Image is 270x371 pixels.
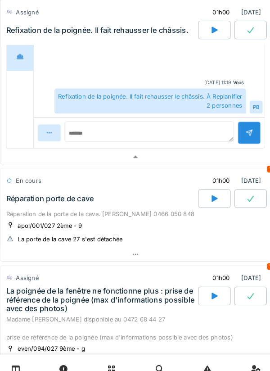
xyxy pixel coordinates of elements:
div: 1 [262,255,269,262]
div: [DATE] [202,4,261,20]
div: [DATE] 11:19 [202,77,228,84]
div: Réparation de la porte de la cave. [PERSON_NAME] 0466 050 848 [9,204,261,212]
div: 01h00 [210,266,226,274]
div: 01h00 [210,171,226,180]
div: apol/001/027 2ème - 9 [21,215,83,223]
div: 1 [262,161,269,167]
div: Assigné [19,8,41,16]
div: La poignée de la fenêtre ne fonctionne plus : prise de référence de la poignée (max d'information... [9,278,194,304]
div: La porte de la cave 27 s'est détachée [21,228,122,236]
div: Madame [PERSON_NAME] disponible au 0472 68 44 27 prise de référence de la poignée (max d'informat... [9,306,261,332]
div: Assigné [19,266,41,274]
div: PB [246,98,258,110]
div: En cours [19,171,44,180]
div: [DATE] [202,167,261,184]
div: Refixation de la poignée. Il fait rehausser le châssis. À Replanifier 2 personnes [56,86,242,110]
div: even/094/027 9ème - g [21,334,86,343]
div: Refixation de la poignée. Il fait rehausser le châssis. [9,25,186,34]
div: Vous [229,77,240,84]
div: 01h00 [210,8,226,16]
div: Réparation porte de cave [9,189,94,197]
div: [DATE] [202,262,261,278]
